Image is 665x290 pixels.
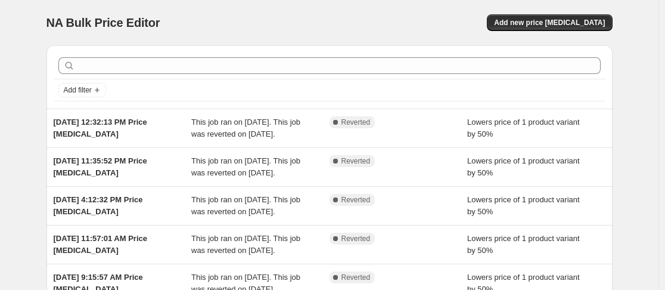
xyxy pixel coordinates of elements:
[191,234,300,255] span: This job ran on [DATE]. This job was reverted on [DATE].
[54,118,147,138] span: [DATE] 12:32:13 PM Price [MEDICAL_DATA]
[341,156,371,166] span: Reverted
[64,85,92,95] span: Add filter
[341,273,371,282] span: Reverted
[191,118,300,138] span: This job ran on [DATE]. This job was reverted on [DATE].
[467,195,580,216] span: Lowers price of 1 product variant by 50%
[341,195,371,205] span: Reverted
[54,195,143,216] span: [DATE] 4:12:32 PM Price [MEDICAL_DATA]
[54,234,148,255] span: [DATE] 11:57:01 AM Price [MEDICAL_DATA]
[467,234,580,255] span: Lowers price of 1 product variant by 50%
[341,118,371,127] span: Reverted
[54,156,147,177] span: [DATE] 11:35:52 PM Price [MEDICAL_DATA]
[467,118,580,138] span: Lowers price of 1 product variant by 50%
[191,195,300,216] span: This job ran on [DATE]. This job was reverted on [DATE].
[58,83,106,97] button: Add filter
[46,16,160,29] span: NA Bulk Price Editor
[494,18,605,27] span: Add new price [MEDICAL_DATA]
[191,156,300,177] span: This job ran on [DATE]. This job was reverted on [DATE].
[341,234,371,243] span: Reverted
[487,14,612,31] button: Add new price [MEDICAL_DATA]
[467,156,580,177] span: Lowers price of 1 product variant by 50%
